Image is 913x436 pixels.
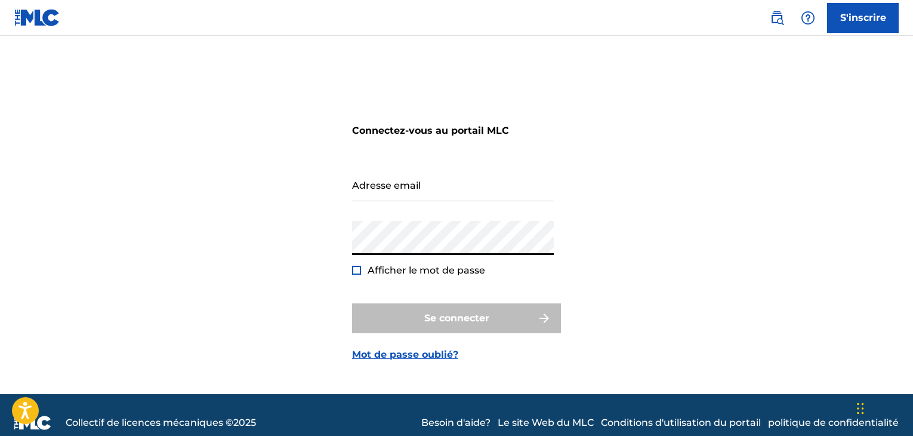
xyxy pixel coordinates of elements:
font: politique de confidentialité [768,417,899,428]
a: Recherche publique [765,6,789,30]
font: 2025 [233,417,256,428]
a: Le site Web du MLC [498,416,594,430]
img: aide [801,11,815,25]
a: Besoin d'aide? [421,416,491,430]
iframe: Widget de discussion [853,379,913,436]
img: logo [14,416,51,430]
font: Mot de passe oublié? [352,349,458,360]
a: politique de confidentialité [768,416,899,430]
div: Aide [796,6,820,30]
font: Connectez-vous au portail MLC [352,125,509,136]
font: Afficher le mot de passe [368,265,485,276]
font: Le site Web du MLC [498,417,594,428]
font: Conditions d'utilisation du portail [601,417,761,428]
a: Conditions d'utilisation du portail [601,416,761,430]
img: recherche [770,11,784,25]
a: Mot de passe oublié? [352,348,458,362]
div: Glisser [857,391,864,426]
div: Widget de chat [853,379,913,436]
img: Logo du MLC [14,9,60,26]
font: S'inscrire [840,12,886,23]
font: Collectif de licences mécaniques © [66,417,233,428]
a: S'inscrire [827,3,899,33]
font: Besoin d'aide? [421,417,491,428]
